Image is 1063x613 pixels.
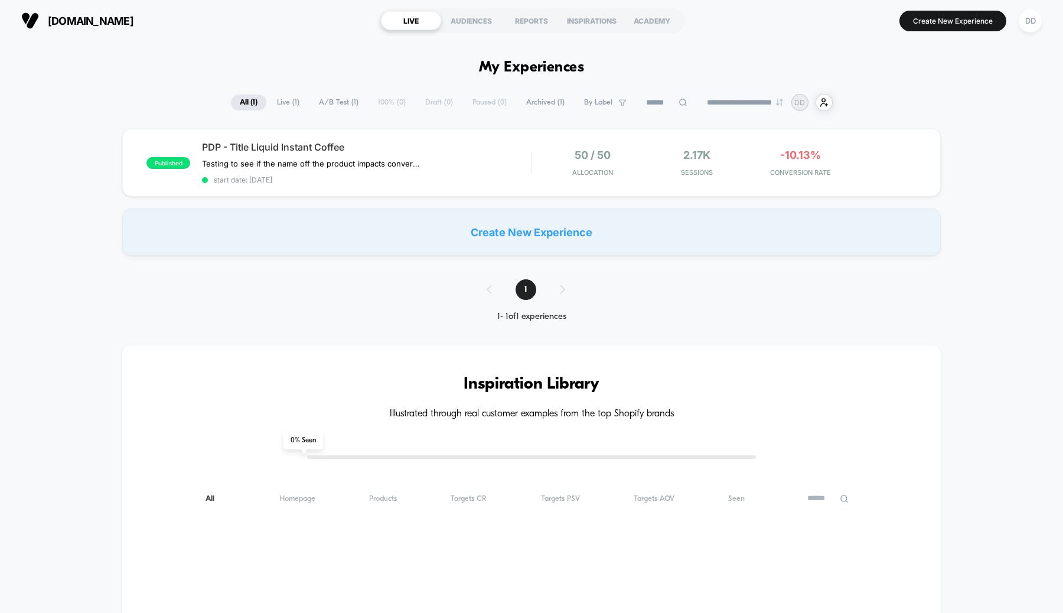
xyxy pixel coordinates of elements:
[158,409,905,420] h4: Illustrated through real customer examples from the top Shopify brands
[572,168,613,177] span: Allocation
[752,168,850,177] span: CONVERSION RATE
[634,494,674,503] span: Targets AOV
[231,94,266,110] span: All ( 1 )
[206,494,226,503] span: All
[648,168,746,177] span: Sessions
[517,94,573,110] span: Archived ( 1 )
[728,494,745,503] span: Seen
[516,279,536,300] span: 1
[899,11,1006,31] button: Create New Experience
[501,11,562,30] div: REPORTS
[146,157,190,169] span: published
[48,15,133,27] span: [DOMAIN_NAME]
[122,208,941,256] div: Create New Experience
[1019,9,1042,32] div: DD
[475,312,589,322] div: 1 - 1 of 1 experiences
[158,375,905,394] h3: Inspiration Library
[202,141,531,153] span: PDP - Title Liquid Instant Coffee
[584,98,612,107] span: By Label
[283,432,323,449] span: 0 % Seen
[381,11,441,30] div: LIVE
[562,11,622,30] div: INSPIRATIONS
[683,149,710,161] span: 2.17k
[441,11,501,30] div: AUDIENCES
[310,94,367,110] span: A/B Test ( 1 )
[794,98,805,107] p: DD
[780,149,821,161] span: -10.13%
[451,494,487,503] span: Targets CR
[18,11,137,30] button: [DOMAIN_NAME]
[622,11,682,30] div: ACADEMY
[279,494,315,503] span: Homepage
[21,12,39,30] img: Visually logo
[369,494,397,503] span: Products
[479,59,585,76] h1: My Experiences
[541,494,580,503] span: Targets PSV
[575,149,611,161] span: 50 / 50
[1015,9,1045,33] button: DD
[776,99,783,106] img: end
[268,94,308,110] span: Live ( 1 )
[202,175,531,184] span: start date: [DATE]
[202,159,421,168] span: Testing to see if the name off the product impacts conversion rate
